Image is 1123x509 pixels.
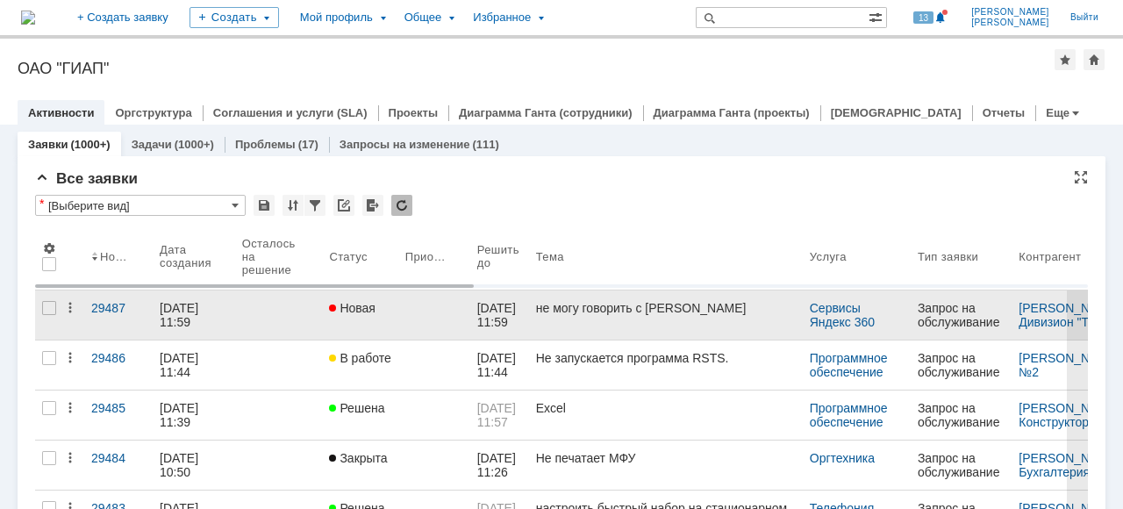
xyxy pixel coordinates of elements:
span: [DATE] 11:59 [477,301,519,329]
span: [PERSON_NAME] [971,7,1049,18]
a: Закрыта [322,441,397,490]
span: Новая [329,301,376,315]
a: Оргструктура [115,106,191,119]
div: Создать [190,7,279,28]
div: Номер [100,250,132,263]
a: Excel [529,391,803,440]
a: Не запускается программа RSTS. [529,341,803,390]
th: Приоритет [398,223,470,290]
th: Дата создания [153,223,235,290]
a: не могу говорить с [PERSON_NAME] [529,290,803,340]
span: [DATE] 11:44 [477,351,519,379]
a: Сервисы Яндекс 360 [810,301,875,329]
div: (1000+) [175,138,214,151]
img: logo [21,11,35,25]
div: На всю страницу [1074,170,1088,184]
div: Не печатает МФУ [536,451,796,465]
a: Соглашения и услуги (SLA) [213,106,368,119]
span: 13 [913,11,933,24]
span: Закрыта [329,451,387,465]
a: [DEMOGRAPHIC_DATA] [831,106,962,119]
a: [PERSON_NAME] [1019,301,1119,315]
div: Запрос на обслуживание [918,451,1005,479]
div: Запрос на обслуживание [918,301,1005,329]
a: Запрос на обслуживание [911,441,1012,490]
div: Действия [63,351,77,365]
div: Обновлять список [391,195,412,216]
th: Осталось на решение [235,223,323,290]
div: 29485 [91,401,146,415]
div: не могу говорить с [PERSON_NAME] [536,301,796,315]
div: (17) [298,138,318,151]
a: Проекты [389,106,438,119]
a: [DATE] 10:50 [153,441,235,490]
a: Диаграмма Ганта (сотрудники) [459,106,633,119]
a: Запрос на обслуживание [911,341,1012,390]
div: Запрос на обслуживание [918,401,1005,429]
a: Оргтехника [810,451,875,465]
a: Запрос на обслуживание [911,290,1012,340]
a: [DATE] 11:44 [470,341,529,390]
div: Приоритет [405,250,449,263]
div: Дата создания [160,243,214,269]
div: Сделать домашней страницей [1084,49,1105,70]
span: [PERSON_NAME] [971,18,1049,28]
div: [DATE] 10:50 [160,451,202,479]
div: Настройки списка отличаются от сохраненных в виде [39,197,44,210]
div: Сортировка... [283,195,304,216]
a: 29486 [84,341,153,390]
div: Действия [63,451,77,465]
div: Тип заявки [918,250,978,263]
th: Статус [322,223,397,290]
div: Запрос на обслуживание [918,351,1005,379]
span: [DATE] 11:26 [477,451,519,479]
div: Действия [63,301,77,315]
span: Решена [329,401,384,415]
a: Перейти на домашнюю страницу [21,11,35,25]
a: [DATE] 11:59 [153,290,235,340]
th: Номер [84,223,153,290]
a: В работе [322,341,397,390]
a: Новая [322,290,397,340]
div: Сохранить вид [254,195,275,216]
a: Запросы на изменение [340,138,470,151]
th: Услуга [803,223,911,290]
div: Тема [536,250,565,263]
a: 29484 [84,441,153,490]
th: Тема [529,223,803,290]
div: [DATE] 11:39 [160,401,202,429]
div: (1000+) [70,138,110,151]
div: Решить до [477,243,522,269]
a: Запрос на обслуживание [911,391,1012,440]
div: Услуга [810,250,847,263]
a: Заявки [28,138,68,151]
a: [DATE] 11:44 [153,341,235,390]
th: Тип заявки [911,223,1012,290]
div: (111) [473,138,499,151]
a: [DATE] 11:57 [470,391,529,440]
div: Осталось на решение [242,237,302,276]
div: Действия [63,401,77,415]
div: [DATE] 11:59 [160,301,202,329]
a: Еще [1046,106,1069,119]
a: 29487 [84,290,153,340]
span: В работе [329,351,390,365]
div: Не запускается программа RSTS. [536,351,796,365]
div: 29487 [91,301,146,315]
a: Решена [322,391,397,440]
span: Расширенный поиск [869,8,886,25]
a: [DATE] 11:59 [470,290,529,340]
div: Добавить в избранное [1055,49,1076,70]
a: Программное обеспечение [810,401,891,429]
a: [DATE] 11:26 [470,441,529,490]
a: Бухгалтерия [1019,465,1090,479]
div: Экспорт списка [362,195,383,216]
a: 29485 [84,391,153,440]
a: Активности [28,106,94,119]
div: 29484 [91,451,146,465]
a: [PERSON_NAME] [1019,451,1119,465]
div: ОАО "ГИАП" [18,60,1055,77]
div: Фильтрация... [304,195,325,216]
div: 29486 [91,351,146,365]
a: Задачи [132,138,172,151]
